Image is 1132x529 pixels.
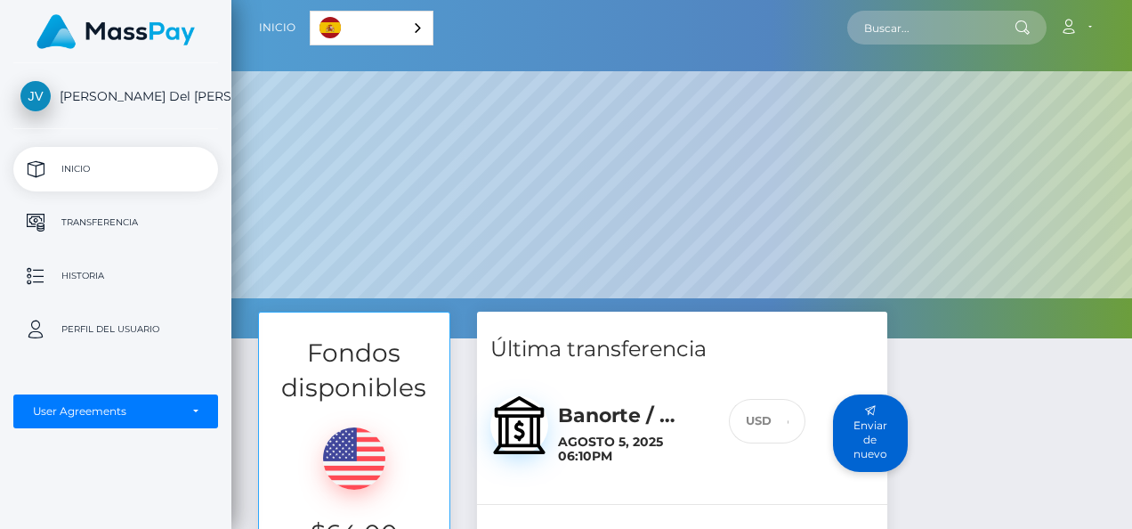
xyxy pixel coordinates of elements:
[310,11,433,45] div: Language
[13,88,218,104] span: [PERSON_NAME] Del [PERSON_NAME]
[833,395,908,472] button: Enviar de nuevo
[490,396,548,454] img: bank.svg
[20,209,211,236] p: Transferencia
[20,263,211,289] p: Historia
[13,200,218,245] a: Transferencia
[558,435,702,465] h6: Agosto 5, 2025 06:10PM
[259,336,449,405] h3: Fondos disponibles
[729,399,772,444] div: USD
[13,254,218,298] a: Historia
[20,316,211,343] p: Perfil del usuario
[847,11,1015,45] input: Buscar...
[311,12,433,45] a: Español
[20,156,211,183] p: Inicio
[13,147,218,191] a: Inicio
[13,395,218,428] button: User Agreements
[13,307,218,352] a: Perfil del usuario
[490,334,874,365] h4: Última transferencia
[33,404,179,419] div: User Agreements
[772,399,805,444] input: 64.00
[323,427,385,490] img: USD.png
[558,403,702,430] h5: Banorte / MXN
[259,9,295,46] a: Inicio
[310,11,433,45] aside: Language selected: Español
[36,14,195,49] img: MassPay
